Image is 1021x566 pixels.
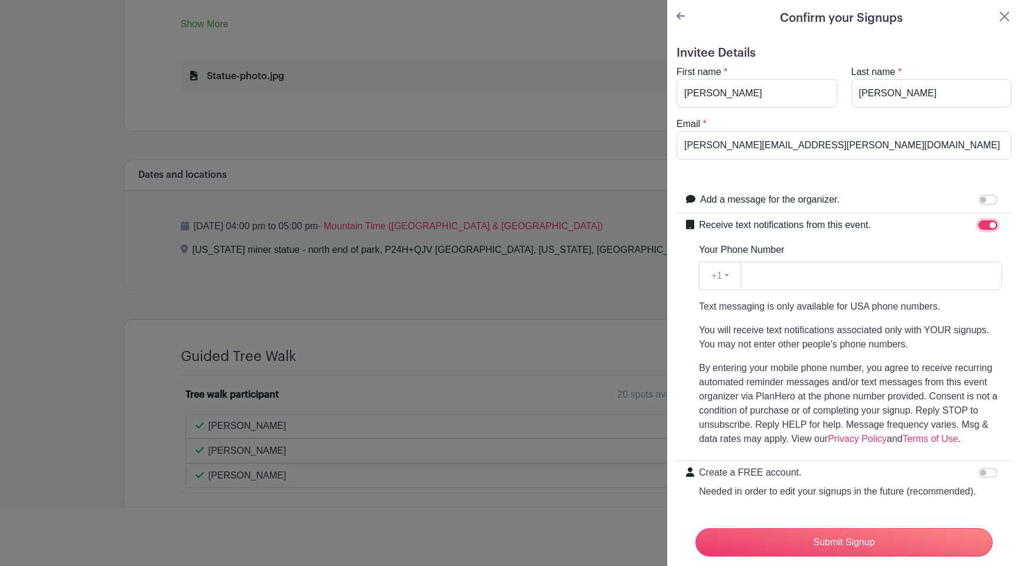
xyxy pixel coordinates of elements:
[699,243,784,257] label: Your Phone Number
[699,262,742,290] button: +1
[699,300,1002,314] p: Text messaging is only available for USA phone numbers.
[677,65,721,79] label: First name
[828,434,887,444] a: Privacy Policy
[695,528,993,557] input: Submit Signup
[902,434,958,444] a: Terms of Use
[699,466,976,480] p: Create a FREE account.
[677,46,1012,60] h5: Invitee Details
[699,218,871,232] label: Receive text notifications from this event.
[699,484,976,499] p: Needed in order to edit your signups in the future (recommended).
[997,9,1012,24] button: Close
[677,117,700,131] label: Email
[780,9,903,27] h5: Confirm your Signups
[851,65,896,79] label: Last name
[699,361,1002,446] p: By entering your mobile phone number, you agree to receive recurring automated reminder messages ...
[700,193,840,207] label: Add a message for the organizer.
[699,323,1002,352] p: You will receive text notifications associated only with YOUR signups. You may not enter other pe...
